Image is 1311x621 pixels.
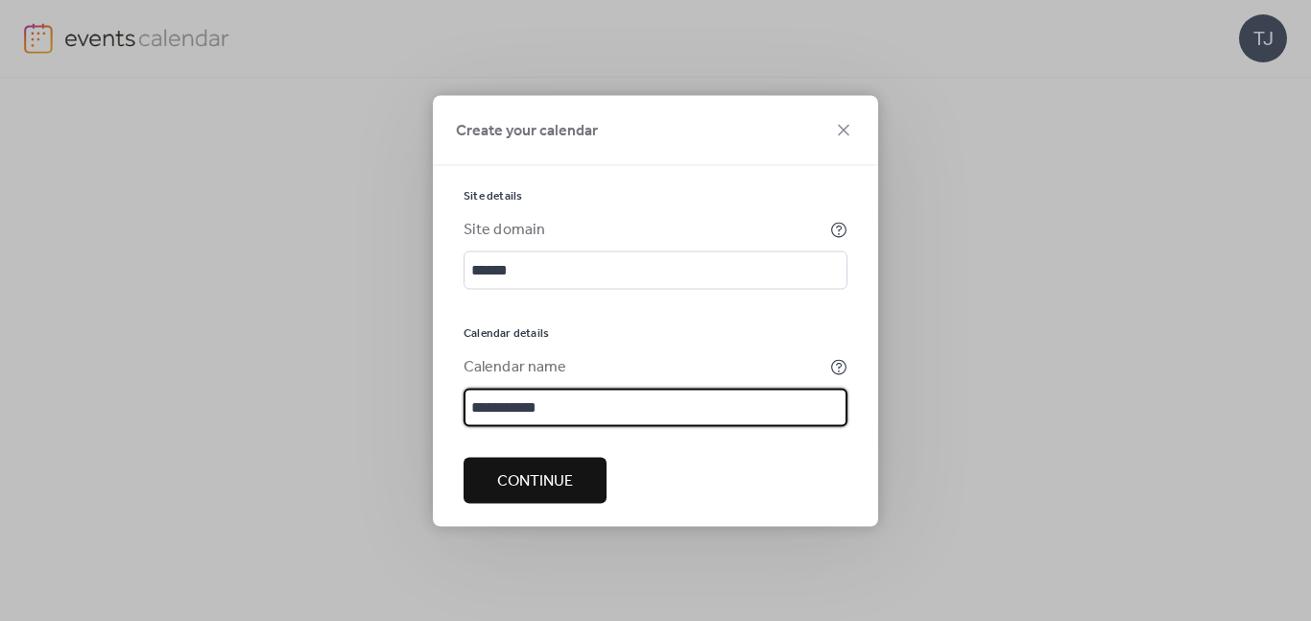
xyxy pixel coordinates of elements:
button: Continue [464,457,607,503]
span: Calendar details [464,325,549,341]
span: Create your calendar [456,119,598,142]
span: Continue [497,469,573,492]
div: Site domain [464,218,826,241]
div: Calendar name [464,355,826,378]
span: Site details [464,188,522,203]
